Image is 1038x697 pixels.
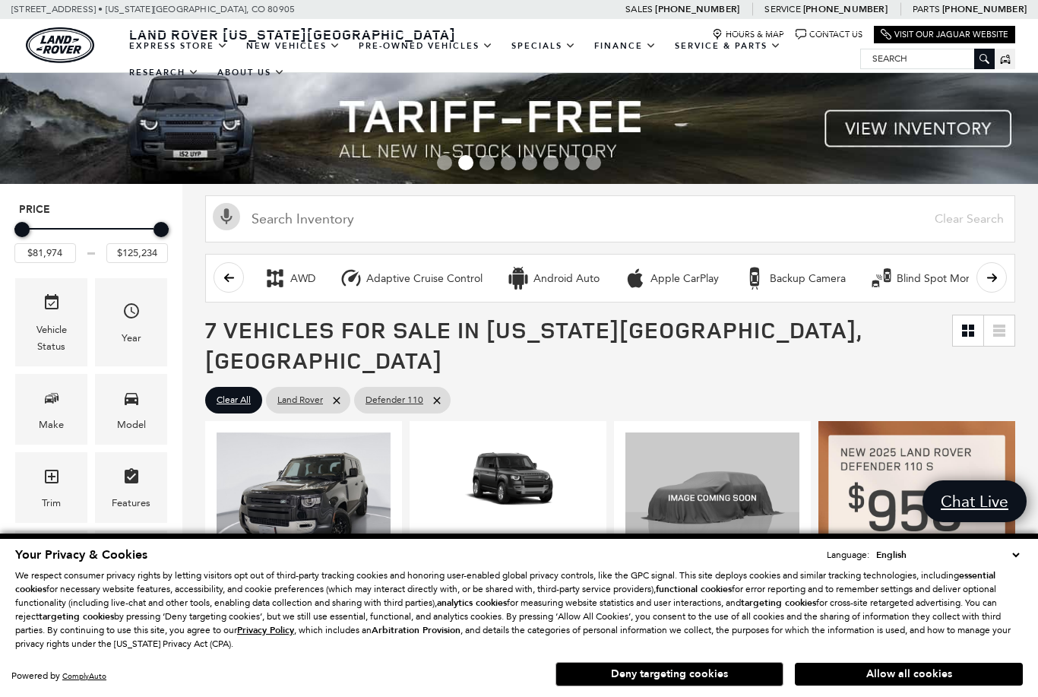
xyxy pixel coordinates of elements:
[533,272,600,286] div: Android Auto
[11,671,106,681] div: Powered by
[616,262,727,294] button: Apple CarPlayApple CarPlay
[770,272,846,286] div: Backup Camera
[14,217,168,263] div: Price
[39,417,64,433] div: Make
[122,464,141,495] span: Features
[95,531,167,601] div: TransmissionTransmission
[11,4,295,14] a: [STREET_ADDRESS] • [US_STATE][GEOGRAPHIC_DATA], CO 80905
[498,262,608,294] button: Android AutoAndroid Auto
[255,262,324,294] button: AWDAWD
[95,278,167,366] div: YearYear
[205,195,1015,242] input: Search Inventory
[26,27,94,63] a: land-rover
[19,203,163,217] h5: Price
[650,272,719,286] div: Apple CarPlay
[861,49,994,68] input: Search
[666,33,790,59] a: Service & Parts
[340,267,362,290] div: Adaptive Cruise Control
[14,222,30,237] div: Minimum Price
[122,298,141,329] span: Year
[27,322,76,355] div: Vehicle Status
[350,33,502,59] a: Pre-Owned Vehicles
[458,155,473,170] span: Go to slide 2
[205,314,862,375] span: 7 Vehicles for Sale in [US_STATE][GEOGRAPHIC_DATA], [GEOGRAPHIC_DATA]
[43,290,61,321] span: Vehicle
[331,262,491,294] button: Adaptive Cruise ControlAdaptive Cruise Control
[106,243,168,263] input: Maximum
[15,278,87,366] div: VehicleVehicle Status
[122,385,141,417] span: Model
[237,33,350,59] a: New Vehicles
[942,3,1027,15] a: [PHONE_NUMBER]
[586,155,601,170] span: Go to slide 8
[43,464,61,495] span: Trim
[933,491,1016,512] span: Chat Live
[507,267,530,290] div: Android Auto
[14,243,76,263] input: Minimum
[743,267,766,290] div: Backup Camera
[565,155,580,170] span: Go to slide 7
[290,272,315,286] div: AWD
[872,547,1023,562] select: Language Select
[501,155,516,170] span: Go to slide 4
[117,417,146,433] div: Model
[881,29,1008,40] a: Visit Our Jaguar Website
[479,155,495,170] span: Go to slide 3
[656,583,732,595] strong: functional cookies
[95,374,167,445] div: ModelModel
[120,33,237,59] a: EXPRESS STORE
[129,25,456,43] span: Land Rover [US_STATE][GEOGRAPHIC_DATA]
[625,4,653,14] span: Sales
[655,3,739,15] a: [PHONE_NUMBER]
[976,262,1007,293] button: scroll right
[543,155,559,170] span: Go to slide 6
[555,662,783,686] button: Deny targeting cookies
[421,432,595,531] img: 2025 LAND ROVER Defender 110 400PS S
[120,25,465,43] a: Land Rover [US_STATE][GEOGRAPHIC_DATA]
[153,222,169,237] div: Maximum Price
[15,569,1023,651] p: We respect consumer privacy rights by letting visitors opt out of third-party tracking cookies an...
[796,29,862,40] a: Contact Us
[502,33,585,59] a: Specials
[741,597,816,609] strong: targeting cookies
[120,33,860,86] nav: Main Navigation
[522,155,537,170] span: Go to slide 5
[217,391,251,410] span: Clear All
[795,663,1023,686] button: Allow all cookies
[366,391,423,410] span: Defender 110
[15,531,87,601] div: FueltypeFueltype
[95,452,167,523] div: FeaturesFeatures
[625,432,799,563] img: 2025 LAND ROVER Defender 110 S
[922,480,1027,522] a: Chat Live
[585,33,666,59] a: Finance
[237,625,294,635] a: Privacy Policy
[43,385,61,417] span: Make
[42,495,61,512] div: Trim
[214,262,244,293] button: scroll left
[237,624,294,636] u: Privacy Policy
[217,432,391,563] img: 2025 LAND ROVER Defender 110 S
[624,267,647,290] div: Apple CarPlay
[870,267,893,290] div: Blind Spot Monitor
[120,59,208,86] a: Research
[827,550,869,559] div: Language:
[913,4,940,14] span: Parts
[437,155,452,170] span: Go to slide 1
[264,267,286,290] div: AWD
[26,27,94,63] img: Land Rover
[897,272,988,286] div: Blind Spot Monitor
[366,272,483,286] div: Adaptive Cruise Control
[862,262,996,294] button: Blind Spot MonitorBlind Spot Monitor
[213,203,240,230] svg: Click to toggle on voice search
[62,671,106,681] a: ComplyAuto
[112,495,150,512] div: Features
[15,452,87,523] div: TrimTrim
[39,610,114,623] strong: targeting cookies
[15,547,147,563] span: Your Privacy & Cookies
[122,330,141,347] div: Year
[208,59,294,86] a: About Us
[712,29,784,40] a: Hours & Map
[277,391,323,410] span: Land Rover
[372,624,460,636] strong: Arbitration Provision
[803,3,888,15] a: [PHONE_NUMBER]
